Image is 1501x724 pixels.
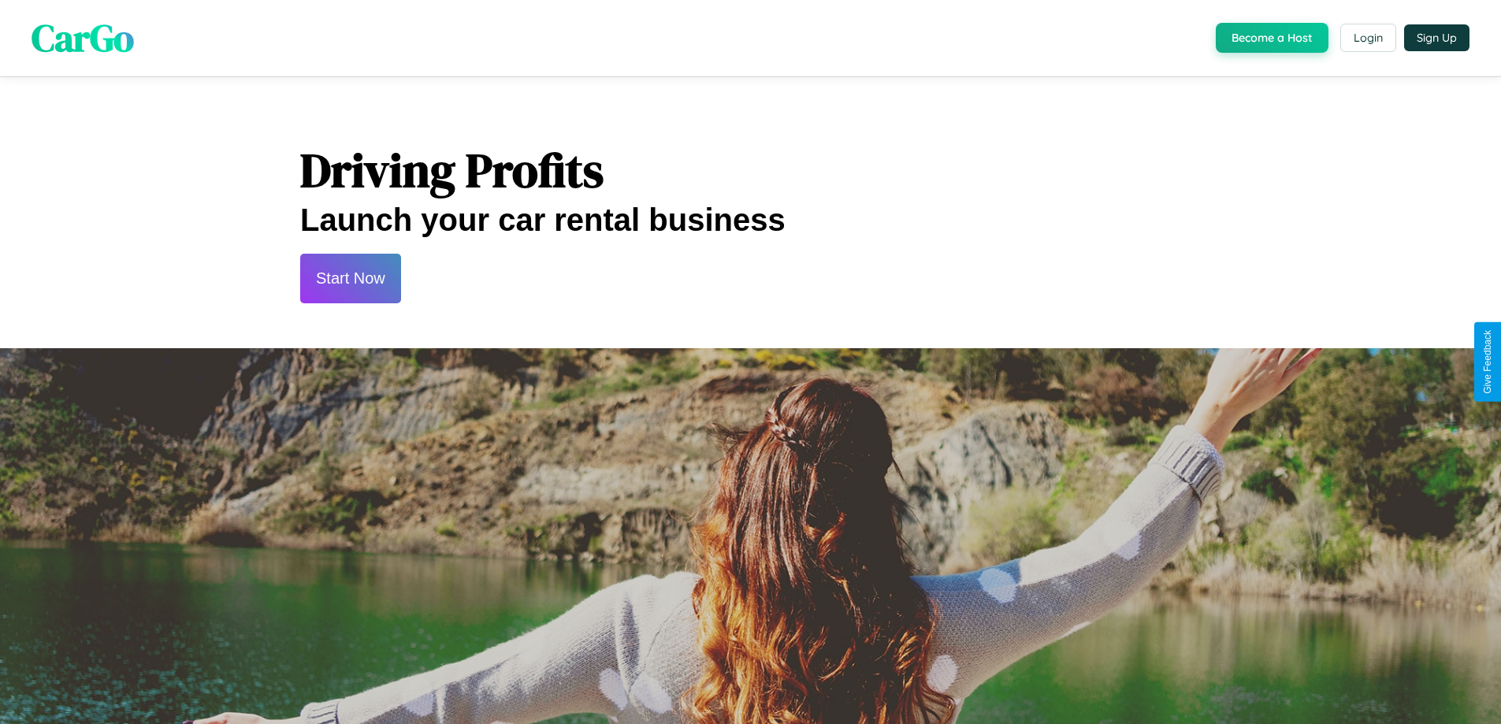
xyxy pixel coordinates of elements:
div: Give Feedback [1482,330,1493,394]
span: CarGo [32,12,134,64]
button: Sign Up [1404,24,1469,51]
button: Login [1340,24,1396,52]
button: Become a Host [1216,23,1328,53]
button: Start Now [300,254,401,303]
h2: Launch your car rental business [300,202,1201,238]
h1: Driving Profits [300,138,1201,202]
